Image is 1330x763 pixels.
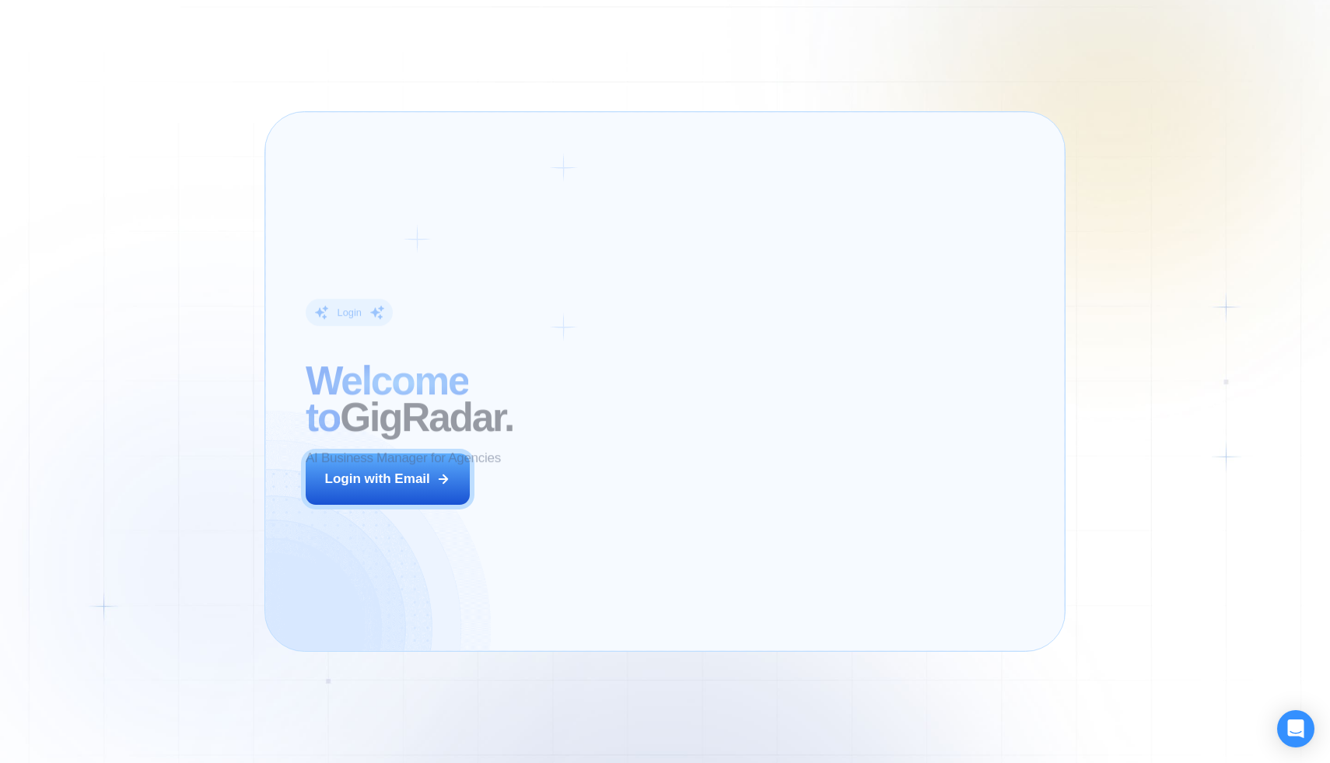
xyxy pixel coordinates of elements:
[306,362,608,436] h2: ‍ GigRadar.
[1277,710,1314,747] div: Open Intercom Messenger
[306,453,471,505] button: Login with Email
[306,359,468,439] span: Welcome to
[325,470,430,488] div: Login with Email
[306,449,501,467] p: AI Business Manager for Agencies
[337,306,361,319] div: Login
